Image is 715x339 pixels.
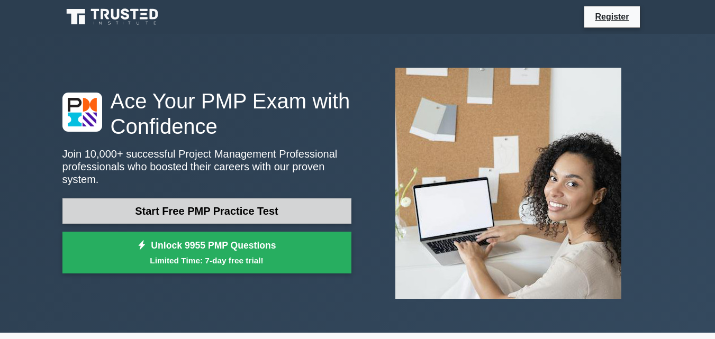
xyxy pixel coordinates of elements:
[589,10,635,23] a: Register
[62,148,351,186] p: Join 10,000+ successful Project Management Professional professionals who boosted their careers w...
[62,198,351,224] a: Start Free PMP Practice Test
[76,254,338,267] small: Limited Time: 7-day free trial!
[62,232,351,274] a: Unlock 9955 PMP QuestionsLimited Time: 7-day free trial!
[62,88,351,139] h1: Ace Your PMP Exam with Confidence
